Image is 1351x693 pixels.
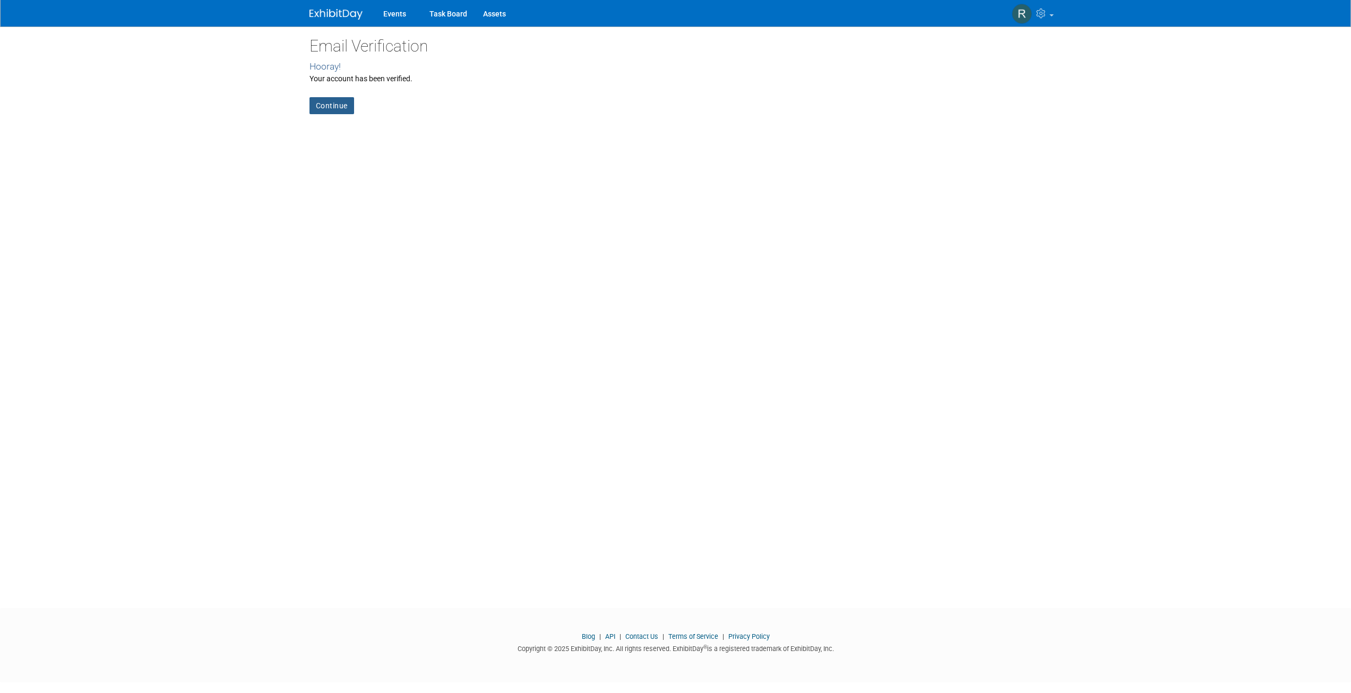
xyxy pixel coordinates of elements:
span: | [660,632,667,640]
a: Terms of Service [668,632,718,640]
span: | [720,632,727,640]
a: Continue [309,97,354,114]
img: ROBERT SARDIS [1012,4,1032,24]
div: Your account has been verified. [309,73,1042,84]
span: | [617,632,624,640]
a: Privacy Policy [728,632,770,640]
a: API [605,632,615,640]
a: Contact Us [625,632,658,640]
span: | [597,632,604,640]
img: ExhibitDay [309,9,363,20]
a: Blog [582,632,595,640]
div: Hooray! [309,60,1042,73]
h2: Email Verification [309,37,1042,55]
sup: ® [703,644,707,650]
